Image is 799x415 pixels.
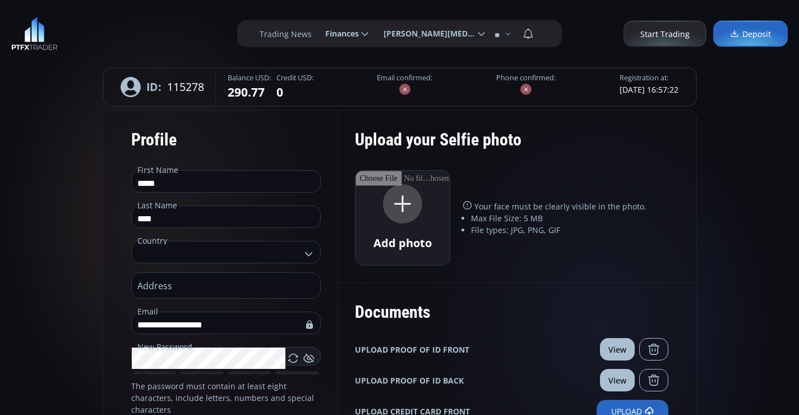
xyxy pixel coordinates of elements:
a: Deposit [713,21,788,47]
legend: Registration at: [620,73,668,84]
button: View [600,338,635,361]
span: [PERSON_NAME][MEDICAL_DATA] [376,22,475,45]
fieldset: [DATE] 16:57:22 [620,73,678,95]
label: Phone confirmed: [496,73,556,84]
fieldset: 0 [276,73,313,101]
legend: Credit USD: [276,73,313,84]
b: UPLOAD PROOF OF ID FRONT [355,344,469,355]
span: Deposit [730,28,771,40]
div: 115278 [109,69,216,106]
span: Finances [317,22,359,45]
div: Profile [131,122,321,157]
li: File types: JPG, PNG, GIF [471,224,668,236]
a: Start Trading [624,21,706,47]
fieldset: 290.77 [228,73,271,101]
span: Start Trading [640,28,690,40]
img: LOGO [11,17,58,51]
label: Trading News [260,28,312,40]
button: View [600,369,635,391]
legend: Balance USD: [228,73,271,84]
div: Documents [355,294,668,330]
b: UPLOAD PROOF OF ID BACK [355,375,464,386]
b: ID: [146,79,161,95]
div: Upload your Selfie photo [355,122,668,170]
li: Max File Size: 5 MB [471,212,668,224]
label: Email confirmed: [377,73,432,84]
p: Your face must be clearly visible in the photo. [463,200,668,212]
